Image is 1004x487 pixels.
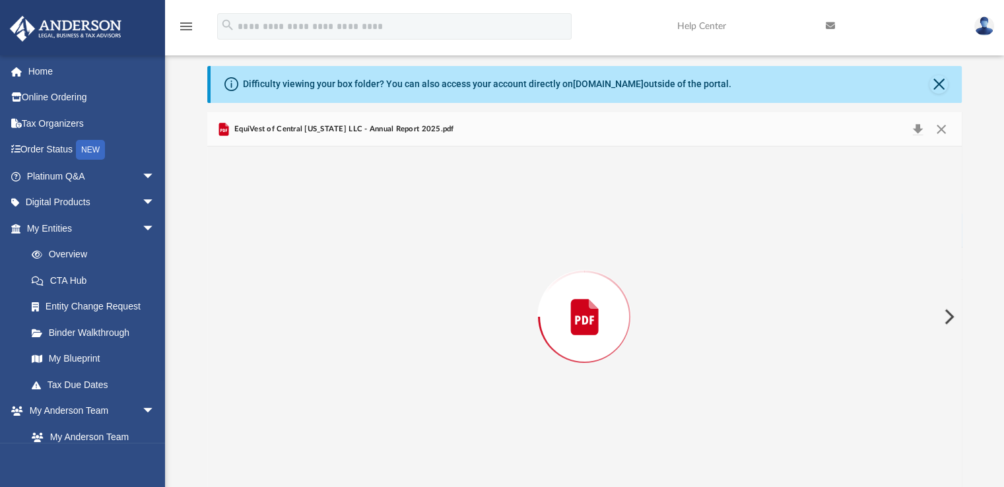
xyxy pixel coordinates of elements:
span: arrow_drop_down [142,163,168,190]
a: menu [178,25,194,34]
i: menu [178,18,194,34]
a: Tax Due Dates [18,372,175,398]
a: [DOMAIN_NAME] [573,79,644,89]
button: Close [929,75,948,94]
a: Entity Change Request [18,294,175,320]
div: NEW [76,140,105,160]
a: My Blueprint [18,346,168,372]
a: Platinum Q&Aarrow_drop_down [9,163,175,189]
a: Tax Organizers [9,110,175,137]
a: Digital Productsarrow_drop_down [9,189,175,216]
img: User Pic [974,16,994,36]
span: arrow_drop_down [142,215,168,242]
span: EquiVest of Central [US_STATE] LLC - Annual Report 2025.pdf [232,123,454,135]
span: arrow_drop_down [142,398,168,425]
a: Binder Walkthrough [18,319,175,346]
a: CTA Hub [18,267,175,294]
i: search [220,18,235,32]
a: Online Ordering [9,84,175,111]
span: arrow_drop_down [142,189,168,216]
a: My Entitiesarrow_drop_down [9,215,175,242]
img: Anderson Advisors Platinum Portal [6,16,125,42]
a: Overview [18,242,175,268]
button: Download [906,120,930,139]
div: Difficulty viewing your box folder? You can also access your account directly on outside of the p... [243,77,731,91]
a: Home [9,58,175,84]
a: Order StatusNEW [9,137,175,164]
button: Next File [933,298,962,335]
a: My Anderson Team [18,424,162,450]
button: Close [929,120,953,139]
a: My Anderson Teamarrow_drop_down [9,398,168,424]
